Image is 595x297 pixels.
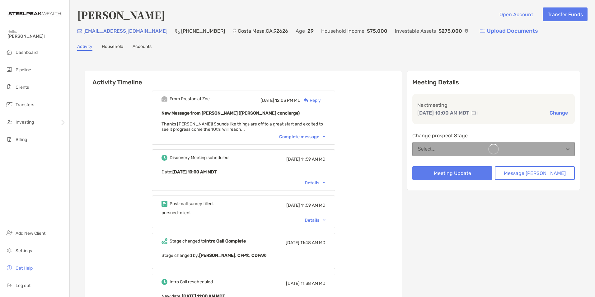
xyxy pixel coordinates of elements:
[286,240,299,245] span: [DATE]
[102,44,123,51] a: Household
[296,27,305,35] p: Age
[275,98,301,103] span: 12:03 PM MD
[476,24,542,38] a: Upload Documents
[301,97,321,104] div: Reply
[6,247,13,254] img: settings icon
[6,66,13,73] img: pipeline icon
[170,279,214,285] div: Intro Call rescheduled.
[307,27,314,35] p: 29
[162,252,326,259] p: Stage changed by:
[412,132,575,139] p: Change prospect Stage
[77,44,92,51] a: Activity
[465,29,468,33] img: Info Icon
[438,27,462,35] p: $275,000
[16,137,27,142] span: Billing
[16,248,32,253] span: Settings
[323,136,326,138] img: Chevron icon
[304,98,308,102] img: Reply icon
[6,101,13,108] img: transfers icon
[548,110,570,116] button: Change
[199,253,266,258] b: [PERSON_NAME], CFP®, CDFA®
[417,109,469,117] p: [DATE] 10:00 AM MDT
[162,121,323,132] span: Thanks [PERSON_NAME]! Sounds like things are off to a great start and excited to see it progress ...
[279,134,326,139] div: Complete message
[77,29,82,33] img: Email Icon
[6,83,13,91] img: clients icon
[412,78,575,86] p: Meeting Details
[238,27,288,35] p: Costa Mesa , CA , 92626
[133,44,152,51] a: Accounts
[286,281,300,286] span: [DATE]
[162,201,167,207] img: Event icon
[172,169,217,175] b: [DATE] 10:00 AM MDT
[300,240,326,245] span: 11:48 AM MD
[323,182,326,184] img: Chevron icon
[77,7,165,22] h4: [PERSON_NAME]
[16,266,33,271] span: Get Help
[83,27,167,35] p: [EMAIL_ADDRESS][DOMAIN_NAME]
[170,238,246,244] div: Stage changed to
[162,155,167,161] img: Event icon
[323,219,326,221] img: Chevron icon
[6,118,13,125] img: investing icon
[16,283,30,288] span: Log out
[7,34,66,39] span: [PERSON_NAME]!
[205,238,246,244] b: Intro Call Complete
[412,166,492,180] button: Meeting Update
[543,7,588,21] button: Transfer Funds
[162,168,326,176] p: Date :
[162,238,167,244] img: Event icon
[6,264,13,271] img: get-help icon
[6,48,13,56] img: dashboard icon
[170,155,230,160] div: Discovery Meeting scheduled.
[85,71,402,86] h6: Activity Timeline
[170,96,210,101] div: From Preston at Zoe
[301,281,326,286] span: 11:38 AM MD
[6,229,13,237] img: add_new_client icon
[495,166,575,180] button: Message [PERSON_NAME]
[7,2,62,25] img: Zoe Logo
[301,203,326,208] span: 11:59 AM MD
[16,231,45,236] span: Add New Client
[16,102,34,107] span: Transfers
[480,29,485,33] img: button icon
[417,101,570,109] p: Next meeting
[162,96,167,102] img: Event icon
[305,180,326,186] div: Details
[162,111,300,116] b: New Message from [PERSON_NAME] ([PERSON_NAME] concierge)
[162,279,167,285] img: Event icon
[260,98,274,103] span: [DATE]
[16,85,29,90] span: Clients
[472,111,477,115] img: communication type
[367,27,387,35] p: $75,000
[175,29,180,34] img: Phone Icon
[170,201,214,206] div: Post-call survey filled.
[494,7,538,21] button: Open Account
[286,203,300,208] span: [DATE]
[6,281,13,289] img: logout icon
[286,157,300,162] span: [DATE]
[6,135,13,143] img: billing icon
[305,218,326,223] div: Details
[16,50,38,55] span: Dashboard
[395,27,436,35] p: Investable Assets
[181,27,225,35] p: [PHONE_NUMBER]
[162,210,191,215] span: pursued-client
[16,67,31,73] span: Pipeline
[16,120,34,125] span: Investing
[301,157,326,162] span: 11:59 AM MD
[232,29,237,34] img: Location Icon
[321,27,364,35] p: Household Income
